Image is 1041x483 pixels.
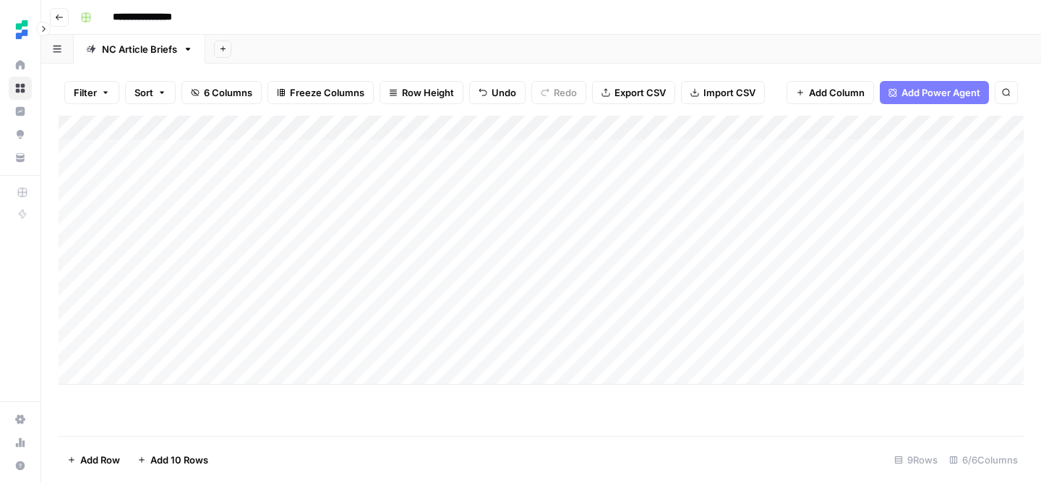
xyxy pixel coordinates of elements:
a: Usage [9,431,32,454]
button: Redo [531,81,586,104]
span: 6 Columns [204,85,252,100]
span: Import CSV [703,85,755,100]
span: Undo [492,85,516,100]
button: Row Height [380,81,463,104]
span: Redo [554,85,577,100]
button: Add Power Agent [880,81,989,104]
button: Filter [64,81,119,104]
a: Home [9,54,32,77]
span: Add Power Agent [901,85,980,100]
button: Freeze Columns [267,81,374,104]
button: Help + Support [9,454,32,477]
span: Freeze Columns [290,85,364,100]
button: Undo [469,81,526,104]
div: 9 Rows [888,448,943,471]
span: Export CSV [614,85,666,100]
span: Filter [74,85,97,100]
button: Add Column [787,81,874,104]
span: Add 10 Rows [150,453,208,467]
a: Insights [9,100,32,123]
button: Export CSV [592,81,675,104]
div: 6/6 Columns [943,448,1024,471]
div: NC Article Briefs [102,42,177,56]
span: Add Column [809,85,865,100]
a: Your Data [9,146,32,169]
button: 6 Columns [181,81,262,104]
button: Workspace: Ten Speed [9,12,32,48]
img: Ten Speed Logo [9,17,35,43]
button: Add 10 Rows [129,448,217,471]
a: Settings [9,408,32,431]
span: Sort [134,85,153,100]
button: Sort [125,81,176,104]
a: Browse [9,77,32,100]
span: Add Row [80,453,120,467]
a: Opportunities [9,123,32,146]
span: Row Height [402,85,454,100]
button: Add Row [59,448,129,471]
a: NC Article Briefs [74,35,205,64]
button: Import CSV [681,81,765,104]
